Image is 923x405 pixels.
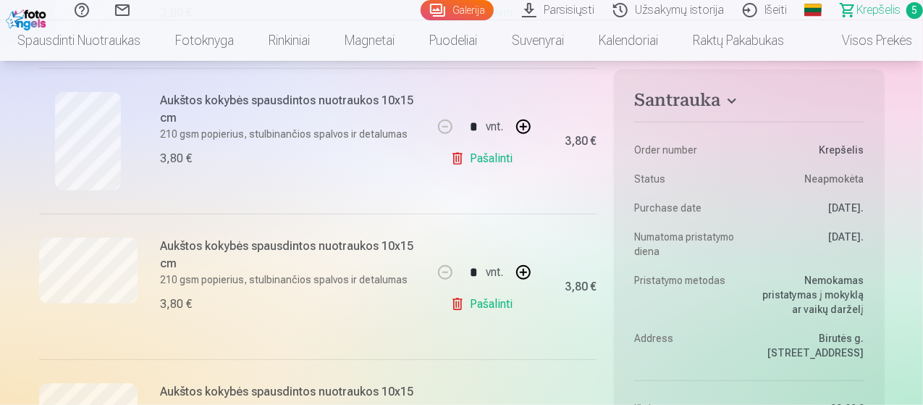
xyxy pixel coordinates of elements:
[634,143,742,157] dt: Order number
[161,296,193,313] div: 3,80 €
[634,331,742,360] dt: Address
[634,230,742,259] dt: Numatoma pristatymo diena
[161,150,193,167] div: 3,80 €
[756,143,864,157] dd: Krepšelis
[494,20,581,61] a: Suvenyrai
[412,20,494,61] a: Puodeliai
[161,238,422,272] h6: Aukštos kokybės spausdintos nuotraukos 10x15 cm
[675,20,801,61] a: Raktų pakabukas
[634,273,742,317] dt: Pristatymo metodas
[756,273,864,317] dd: Nemokamas pristatymas į mokyklą ar vaikų darželį
[805,172,864,186] span: Neapmokėta
[756,331,864,360] dd: Birutės g. [STREET_ADDRESS]
[158,20,251,61] a: Fotoknyga
[327,20,412,61] a: Magnetai
[756,201,864,215] dd: [DATE].
[486,109,503,144] div: vnt.
[6,6,50,30] img: /fa2
[450,290,519,319] a: Pašalinti
[161,127,422,141] p: 210 gsm popierius, stulbinančios spalvos ir detalumas
[634,201,742,215] dt: Purchase date
[565,137,597,146] div: 3,80 €
[906,2,923,19] span: 5
[251,20,327,61] a: Rinkiniai
[634,90,864,116] button: Santrauka
[161,272,422,287] p: 210 gsm popierius, stulbinančios spalvos ir detalumas
[856,1,901,19] span: Krepšelis
[450,144,519,173] a: Pašalinti
[634,172,742,186] dt: Status
[486,255,503,290] div: vnt.
[581,20,675,61] a: Kalendoriai
[161,92,422,127] h6: Aukštos kokybės spausdintos nuotraukos 10x15 cm
[565,283,597,291] div: 3,80 €
[756,230,864,259] dd: [DATE].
